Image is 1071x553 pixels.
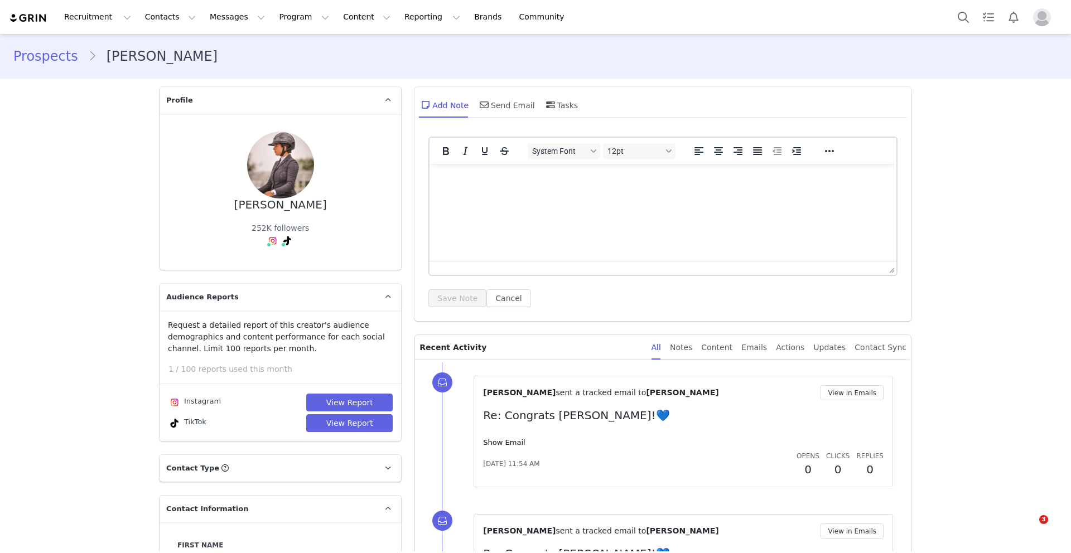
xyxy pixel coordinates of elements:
[603,143,676,159] button: Font sizes
[741,335,767,360] div: Emails
[9,13,48,23] img: grin logo
[234,198,327,211] div: [PERSON_NAME]
[483,526,556,535] span: [PERSON_NAME]
[419,91,469,118] div: Add Note
[436,143,455,159] button: Bold
[544,91,578,118] div: Tasks
[556,388,646,397] span: sent a tracked email to
[821,385,884,400] button: View in Emails
[813,335,846,360] div: Updates
[166,463,219,474] span: Contact Type
[483,407,884,424] p: Re: Congrats [PERSON_NAME]!💙
[247,132,314,198] img: d75c039b-2d76-468f-af9a-6577ab0e0bf9.jpg
[1001,4,1026,30] button: Notifications
[138,4,202,30] button: Contacts
[306,394,393,411] button: View Report
[855,335,906,360] div: Contact Sync
[170,398,179,407] img: instagram.svg
[495,143,514,159] button: Strikethrough
[467,4,512,30] a: Brands
[13,46,88,66] a: Prospects
[689,143,708,159] button: Align left
[168,416,206,430] div: TikTok
[646,388,718,397] span: [PERSON_NAME]
[528,143,600,159] button: Fonts
[203,4,272,30] button: Messages
[652,335,661,360] div: All
[168,363,401,375] p: 1 / 100 reports used this month
[483,459,539,469] span: [DATE] 11:54 AM
[483,438,525,447] a: Show Email
[57,4,138,30] button: Recruitment
[477,91,535,118] div: Send Email
[709,143,728,159] button: Align center
[419,335,642,360] p: Recent Activity
[166,292,239,303] span: Audience Reports
[856,461,884,478] h2: 0
[768,143,787,159] button: Decrease indent
[826,452,850,460] span: Clicks
[701,335,732,360] div: Content
[168,396,221,409] div: Instagram
[398,4,467,30] button: Reporting
[168,319,393,355] p: Request a detailed report of this creator's audience demographics and content performance for eac...
[607,147,662,156] span: 12pt
[556,526,646,535] span: sent a tracked email to
[166,95,193,106] span: Profile
[1016,515,1043,542] iframe: Intercom live chat
[456,143,475,159] button: Italic
[820,143,839,159] button: Reveal or hide additional toolbar items
[976,4,1001,30] a: Tasks
[821,523,884,539] button: View in Emails
[252,222,309,234] div: 252K followers
[532,147,587,156] span: System Font
[748,143,767,159] button: Justify
[797,461,819,478] h2: 0
[272,4,336,30] button: Program
[268,236,277,245] img: instagram.svg
[951,4,976,30] button: Search
[513,4,576,30] a: Community
[336,4,397,30] button: Content
[856,452,884,460] span: Replies
[475,143,494,159] button: Underline
[1039,515,1048,524] span: 3
[486,289,530,307] button: Cancel
[885,261,896,275] div: Press the Up and Down arrow keys to resize the editor.
[797,452,819,460] span: Opens
[483,388,556,397] span: [PERSON_NAME]
[430,164,896,261] iframe: Rich Text Area
[670,335,692,360] div: Notes
[1026,8,1062,26] button: Profile
[177,540,383,550] label: First Name
[1033,8,1051,26] img: placeholder-profile.jpg
[776,335,804,360] div: Actions
[166,503,248,515] span: Contact Information
[787,143,806,159] button: Increase indent
[729,143,747,159] button: Align right
[826,461,850,478] h2: 0
[306,414,393,432] button: View Report
[428,289,486,307] button: Save Note
[646,526,718,535] span: [PERSON_NAME]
